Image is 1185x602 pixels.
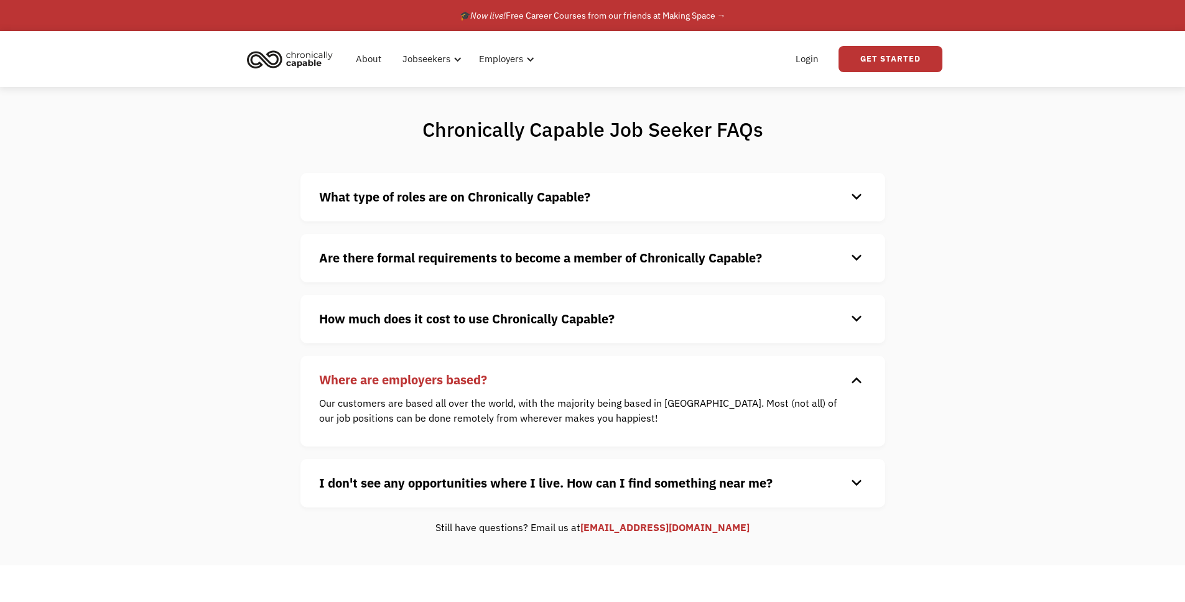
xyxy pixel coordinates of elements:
strong: What type of roles are on Chronically Capable? [319,188,590,205]
a: Login [788,39,826,79]
div: keyboard_arrow_down [847,371,867,389]
div: keyboard_arrow_down [847,474,867,493]
div: 🎓 Free Career Courses from our friends at Making Space → [460,8,726,23]
em: Now live! [470,10,506,21]
p: Our customers are based all over the world, with the majority being based in [GEOGRAPHIC_DATA]. M... [319,396,848,425]
div: Employers [479,52,523,67]
strong: Are there formal requirements to become a member of Chronically Capable? [319,249,762,266]
a: Get Started [839,46,942,72]
img: Chronically Capable logo [243,45,337,73]
strong: Where are employers based? [319,371,487,388]
div: Still have questions? Email us at [300,520,885,535]
div: keyboard_arrow_down [847,249,867,267]
div: keyboard_arrow_down [847,188,867,206]
a: home [243,45,342,73]
h1: Chronically Capable Job Seeker FAQs [373,117,812,142]
a: About [348,39,389,79]
div: Jobseekers [402,52,450,67]
strong: I don't see any opportunities where I live. How can I find something near me? [319,475,773,491]
strong: How much does it cost to use Chronically Capable? [319,310,615,327]
div: Jobseekers [395,39,465,79]
a: [EMAIL_ADDRESS][DOMAIN_NAME] [580,521,750,534]
div: Employers [472,39,538,79]
div: keyboard_arrow_down [847,310,867,328]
